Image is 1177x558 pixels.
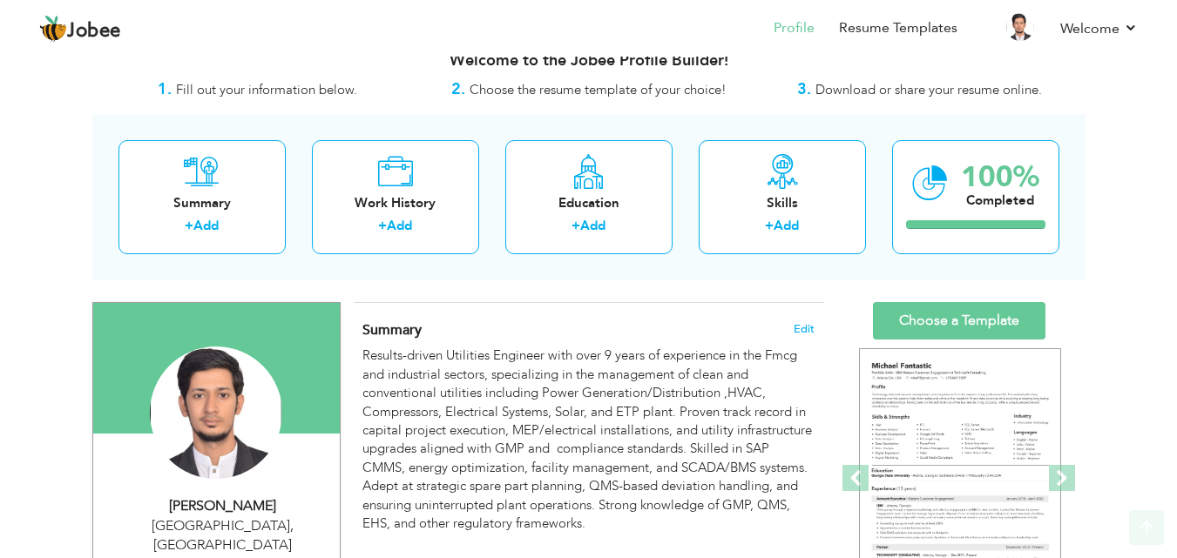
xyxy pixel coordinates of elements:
[176,81,357,98] span: Fill out your information below.
[451,78,465,100] strong: 2.
[106,516,340,556] div: [GEOGRAPHIC_DATA] [GEOGRAPHIC_DATA]
[519,194,659,212] div: Education
[765,217,774,235] label: +
[39,15,121,43] a: Jobee
[961,163,1039,192] div: 100%
[132,194,272,212] div: Summary
[185,217,193,235] label: +
[572,217,580,235] label: +
[580,217,605,234] a: Add
[815,81,1042,98] span: Download or share your resume online.
[158,78,172,100] strong: 1.
[362,346,814,552] div: Results-driven Utilities Engineer with over 9 years of experience in the Fmcg and industrial sect...
[1060,18,1138,39] a: Welcome
[470,81,727,98] span: Choose the resume template of your choice!
[961,192,1039,210] div: Completed
[713,194,852,212] div: Skills
[774,18,815,38] a: Profile
[106,496,340,516] div: [PERSON_NAME]
[873,302,1045,340] a: Choose a Template
[39,15,67,43] img: jobee.io
[362,321,814,339] h4: Adding a summary is a quick and easy way to highlight your experience and interests.
[378,217,387,235] label: +
[326,194,465,212] div: Work History
[290,516,294,535] span: ,
[387,217,412,234] a: Add
[362,320,422,340] span: Summary
[150,346,282,479] img: Muhammad Owais Turk
[1006,13,1034,41] img: Profile Img
[67,22,121,41] span: Jobee
[774,217,799,234] a: Add
[92,52,1086,70] h3: Welcome to the Jobee Profile Builder!
[794,323,815,335] span: Edit
[193,217,219,234] a: Add
[839,18,957,38] a: Resume Templates
[797,78,811,100] strong: 3.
